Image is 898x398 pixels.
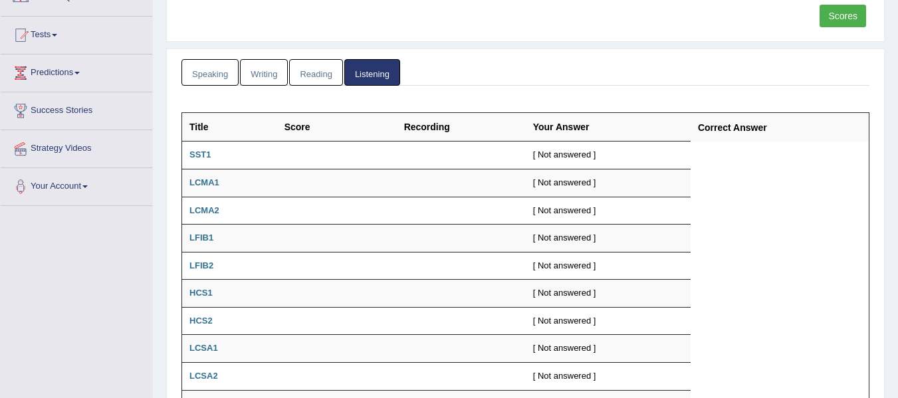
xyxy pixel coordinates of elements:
b: HCS2 [189,316,213,326]
a: Predictions [1,54,152,88]
a: Strategy Videos [1,130,152,163]
th: Title [182,113,277,142]
th: Your Answer [526,113,691,142]
b: LCMA2 [189,205,219,215]
b: LCSA1 [189,343,218,353]
a: Writing [240,59,288,86]
a: Speaking [181,59,239,86]
div: [ Not answered ] [533,149,683,161]
b: LFIB2 [189,260,213,270]
b: HCS1 [189,288,213,298]
div: [ Not answered ] [533,370,683,383]
th: Score [277,113,397,142]
div: [ Not answered ] [533,205,683,217]
a: Reading [289,59,342,86]
th: Correct Answer [691,113,869,142]
div: [ Not answered ] [533,260,683,272]
a: Success Stories [1,92,152,126]
a: Scores [820,5,866,27]
b: LCSA2 [189,371,218,381]
b: LFIB1 [189,233,213,243]
b: LCMA1 [189,177,219,187]
div: [ Not answered ] [533,342,683,355]
th: Recording [397,113,526,142]
div: [ Not answered ] [533,287,683,300]
a: Tests [1,17,152,50]
b: SST1 [189,149,211,159]
div: [ Not answered ] [533,232,683,245]
div: [ Not answered ] [533,177,683,189]
a: Listening [344,59,400,86]
a: Your Account [1,168,152,201]
div: [ Not answered ] [533,315,683,328]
